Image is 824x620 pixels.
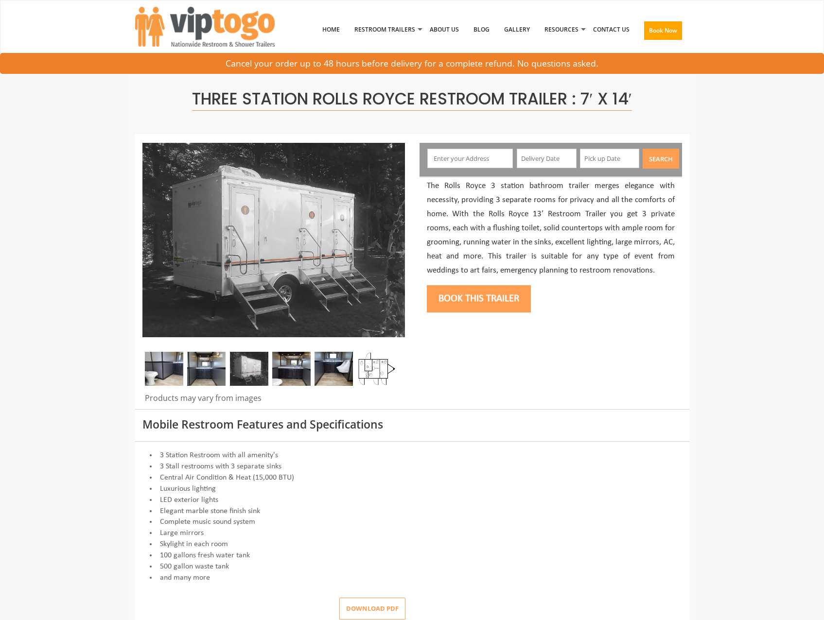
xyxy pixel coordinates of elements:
a: Download pdf [332,604,405,613]
input: Delivery Date [517,149,577,168]
li: 3 Stall restrooms with 3 separate sinks [142,461,682,472]
li: Central Air Condition & Heat (15,000 BTU) [142,472,682,483]
a: Blog [466,4,497,55]
span: Three Station Rolls Royce Restroom Trailer : 7′ x 14′ [192,87,631,111]
button: Search [643,149,679,169]
a: Book Now [637,4,689,61]
a: About Us [422,4,466,55]
p: The Rolls Royce 3 station bathroom trailer merges elegance with necessity, providing 3 separate r... [427,179,675,277]
button: Book Now [644,21,682,40]
img: A close view of inside of a station with a stall, mirror and cabinets [145,352,183,386]
li: Elegant marble stone finish sink [142,506,682,517]
a: Contact Us [586,4,637,55]
h3: Mobile Restroom Features and Specifications [142,418,682,431]
input: Enter your Address [427,149,513,168]
img: Zoomed out inside view of male restroom station with a mirror, a urinal and a sink [315,352,353,386]
a: Resources [537,4,586,55]
li: Skylight in each room [142,539,682,550]
li: 100 gallons fresh water tank [142,550,682,561]
li: 500 gallon waste tank [142,561,682,572]
li: and many more [142,572,682,584]
button: Book this trailer [427,285,531,312]
img: Floor Plan of 3 station restroom with sink and toilet [357,352,396,386]
div: Products may vary from images [142,393,405,409]
img: Zoomed out inside view of restroom station with a mirror and sink [187,352,226,386]
li: Large mirrors [142,528,682,539]
li: Complete music sound system [142,517,682,528]
li: 3 Station Restroom with all amenity's [142,450,682,461]
img: Side view of three station restroom trailer with three separate doors with signs [142,143,405,337]
input: Pick up Date [580,149,640,168]
button: Download pdf [339,598,405,620]
a: Home [315,4,347,55]
img: Side view of three station restroom trailer with three separate doors with signs [230,352,268,386]
img: Zoomed out full inside view of restroom station with a stall, a mirror and a sink [272,352,311,386]
a: Restroom Trailers [347,4,422,55]
img: VIPTOGO [135,7,275,47]
li: Luxurious lighting [142,483,682,495]
li: LED exterior lights [142,495,682,506]
a: Gallery [497,4,537,55]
